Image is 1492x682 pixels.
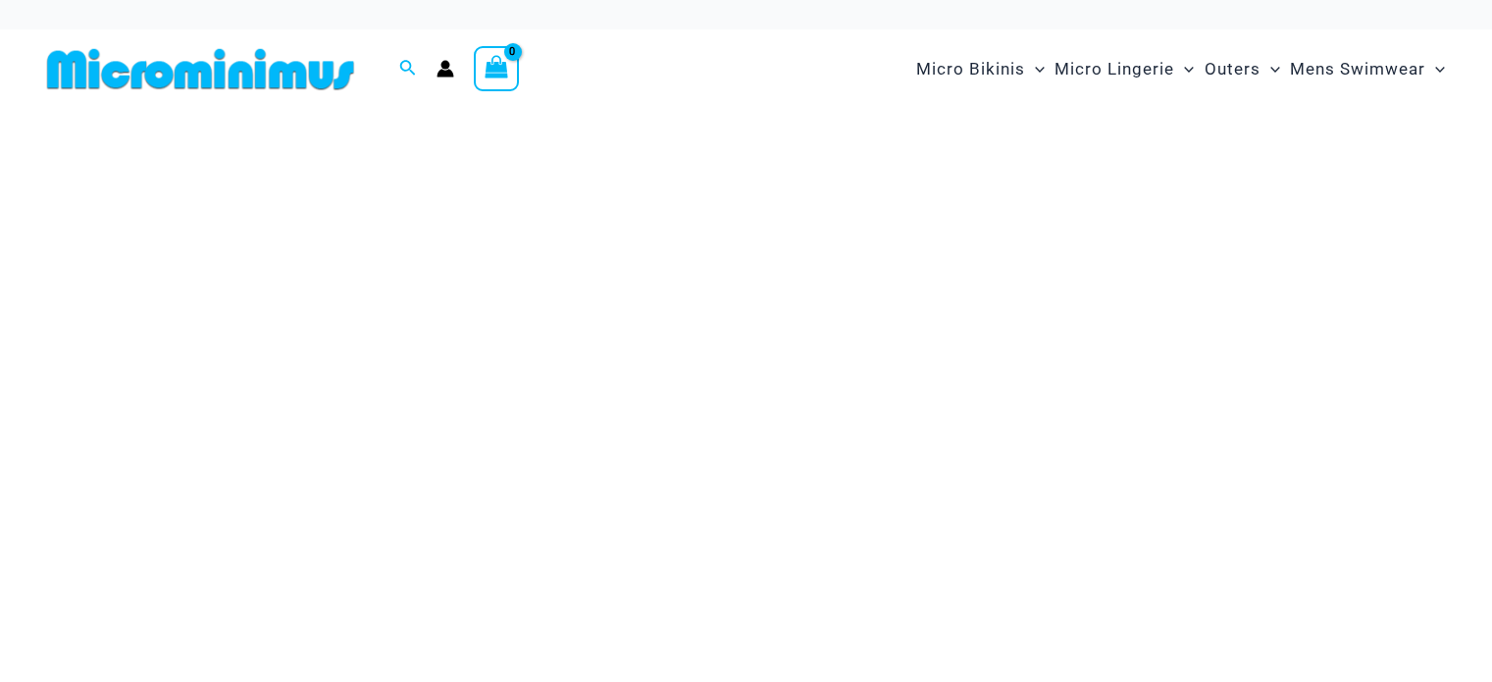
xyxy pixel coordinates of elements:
[1174,44,1194,94] span: Menu Toggle
[1025,44,1045,94] span: Menu Toggle
[437,60,454,78] a: Account icon link
[1055,44,1174,94] span: Micro Lingerie
[399,57,417,81] a: Search icon link
[1200,39,1285,99] a: OutersMenu ToggleMenu Toggle
[916,44,1025,94] span: Micro Bikinis
[1050,39,1199,99] a: Micro LingerieMenu ToggleMenu Toggle
[1285,39,1450,99] a: Mens SwimwearMenu ToggleMenu Toggle
[908,36,1453,102] nav: Site Navigation
[1290,44,1425,94] span: Mens Swimwear
[474,46,519,91] a: View Shopping Cart, empty
[1425,44,1445,94] span: Menu Toggle
[1260,44,1280,94] span: Menu Toggle
[1205,44,1260,94] span: Outers
[39,47,362,91] img: MM SHOP LOGO FLAT
[911,39,1050,99] a: Micro BikinisMenu ToggleMenu Toggle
